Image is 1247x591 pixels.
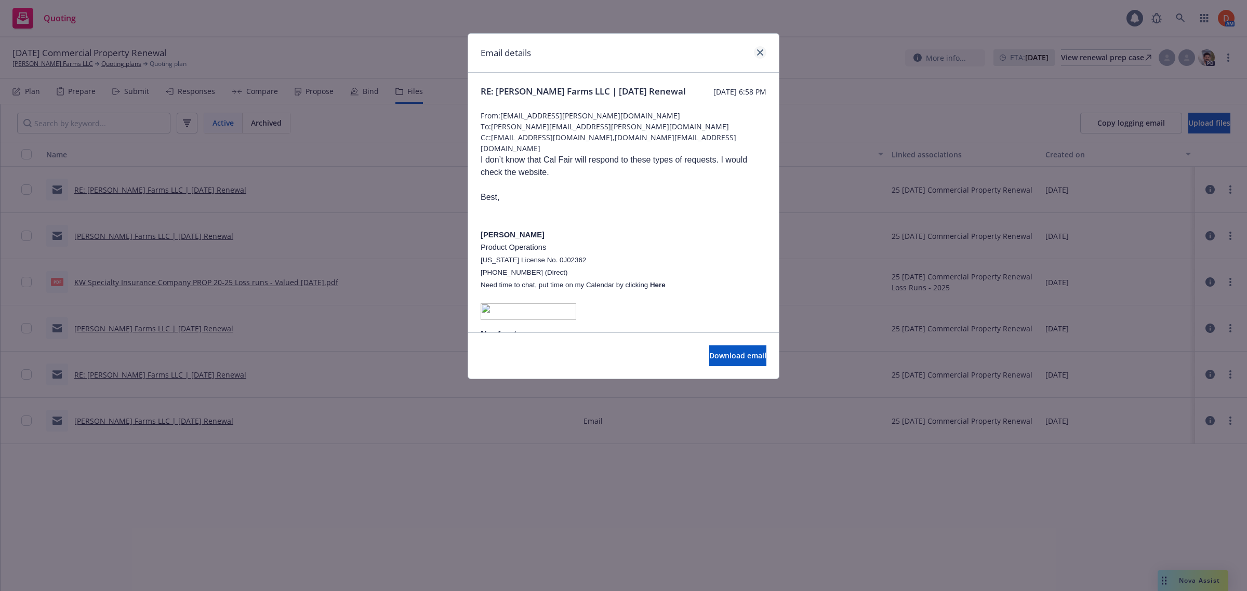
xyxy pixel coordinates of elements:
span: RE: [PERSON_NAME] Farms LLC | [DATE] Renewal [481,85,686,98]
span: [US_STATE] License No. 0J02362 [481,256,586,264]
span: Here [650,281,666,289]
span: [PHONE_NUMBER] (Direct) [481,268,567,276]
a: close [754,46,766,59]
span: From: [EMAIL_ADDRESS][PERSON_NAME][DOMAIN_NAME] [481,110,766,121]
p: I don’t know that Cal Fair will respond to these types of requests. I would check the website. [481,154,766,179]
a: Here [650,280,666,289]
span: [PERSON_NAME] [481,231,545,239]
p: Best, [481,191,766,204]
span: Download email [709,351,766,360]
h1: Email details [481,46,531,60]
span: [DATE] 6:58 PM [713,86,766,97]
span: To: [PERSON_NAME][EMAIL_ADDRESS][PERSON_NAME][DOMAIN_NAME] [481,121,766,132]
img: image001.png@01DBD582.A0D96C70 [481,303,576,320]
span: Newfront [481,330,516,339]
span: Need time to chat, put time on my Calendar by clicking [481,281,650,289]
span: Product Operations [481,243,546,251]
span: Cc: [EMAIL_ADDRESS][DOMAIN_NAME],[DOMAIN_NAME][EMAIL_ADDRESS][DOMAIN_NAME] [481,132,766,154]
button: Download email [709,345,766,366]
